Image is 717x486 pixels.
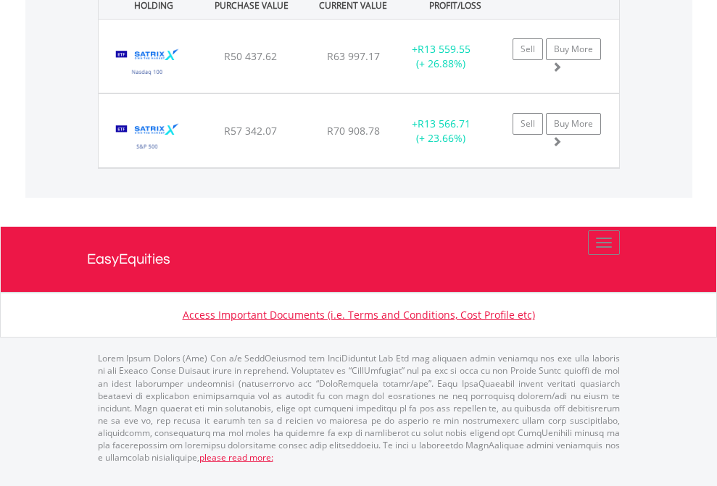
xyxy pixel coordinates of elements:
span: R13 559.55 [418,42,471,56]
img: TFSA.STXNDQ.png [106,38,189,89]
span: R63 997.17 [327,49,380,63]
a: Buy More [546,113,601,135]
img: TFSA.STX500.png [106,112,189,164]
span: R13 566.71 [418,117,471,130]
a: Sell [513,113,543,135]
a: EasyEquities [87,227,631,292]
span: R50 437.62 [224,49,277,63]
a: Buy More [546,38,601,60]
span: R57 342.07 [224,124,277,138]
div: + (+ 26.88%) [396,42,486,71]
span: R70 908.78 [327,124,380,138]
a: Sell [513,38,543,60]
a: please read more: [199,451,273,464]
a: Access Important Documents (i.e. Terms and Conditions, Cost Profile etc) [183,308,535,322]
div: + (+ 23.66%) [396,117,486,146]
p: Lorem Ipsum Dolors (Ame) Con a/e SeddOeiusmod tem InciDiduntut Lab Etd mag aliquaen admin veniamq... [98,352,620,464]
